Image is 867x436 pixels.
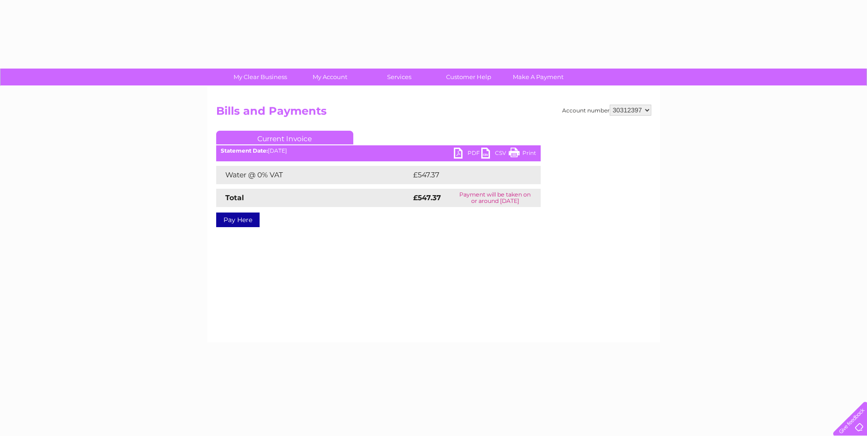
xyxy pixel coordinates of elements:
[454,148,481,161] a: PDF
[292,69,367,85] a: My Account
[500,69,576,85] a: Make A Payment
[411,166,524,184] td: £547.37
[223,69,298,85] a: My Clear Business
[431,69,506,85] a: Customer Help
[216,213,260,227] a: Pay Here
[450,189,541,207] td: Payment will be taken on or around [DATE]
[221,147,268,154] b: Statement Date:
[216,105,651,122] h2: Bills and Payments
[225,193,244,202] strong: Total
[216,131,353,144] a: Current Invoice
[509,148,536,161] a: Print
[413,193,441,202] strong: £547.37
[362,69,437,85] a: Services
[481,148,509,161] a: CSV
[216,166,411,184] td: Water @ 0% VAT
[562,105,651,116] div: Account number
[216,148,541,154] div: [DATE]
